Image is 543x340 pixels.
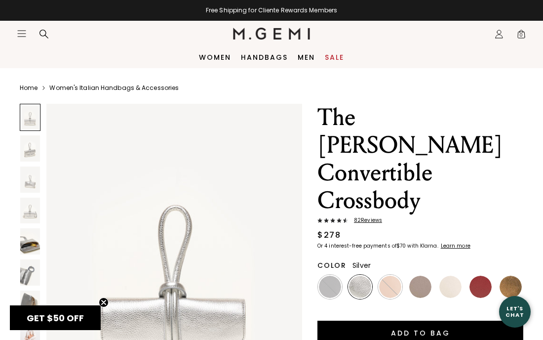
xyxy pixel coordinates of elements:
[317,242,396,250] klarna-placement-style-body: Or 4 interest-free payments of
[199,53,231,61] a: Women
[500,276,522,298] img: Antique Gold
[325,53,344,61] a: Sale
[317,261,347,269] h2: Color
[317,104,523,214] h1: The [PERSON_NAME] Convertible Crossbody
[352,260,371,270] span: Silver
[379,276,401,298] img: Tan
[499,305,531,318] div: Let's Chat
[20,228,40,255] img: The Francesca Convertible Crossbody
[469,276,492,298] img: Burgundy
[319,276,341,298] img: Black
[349,276,371,298] img: Silver
[298,53,315,61] a: Men
[441,242,470,250] klarna-placement-style-cta: Learn more
[20,167,40,193] img: The Francesca Convertible Crossbody
[10,305,101,330] div: GET $50 OFFClose teaser
[317,229,341,241] div: $278
[99,297,109,307] button: Close teaser
[407,242,439,250] klarna-placement-style-body: with Klarna
[49,84,179,92] a: Women's Italian Handbags & Accessories
[396,242,406,250] klarna-placement-style-amount: $70
[516,31,526,41] span: 0
[440,243,470,249] a: Learn more
[27,312,84,324] span: GET $50 OFF
[17,29,27,39] button: Open site menu
[233,28,310,40] img: M.Gemi
[20,84,38,92] a: Home
[409,276,431,298] img: Light Mushroom
[20,291,40,317] img: The Francesca Convertible Crossbody
[317,217,523,225] a: 82Reviews
[348,217,382,223] span: 82 Review s
[20,198,40,224] img: The Francesca Convertible Crossbody
[20,259,40,286] img: The Francesca Convertible Crossbody
[241,53,288,61] a: Handbags
[20,135,40,162] img: The Francesca Convertible Crossbody
[439,276,462,298] img: Ecru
